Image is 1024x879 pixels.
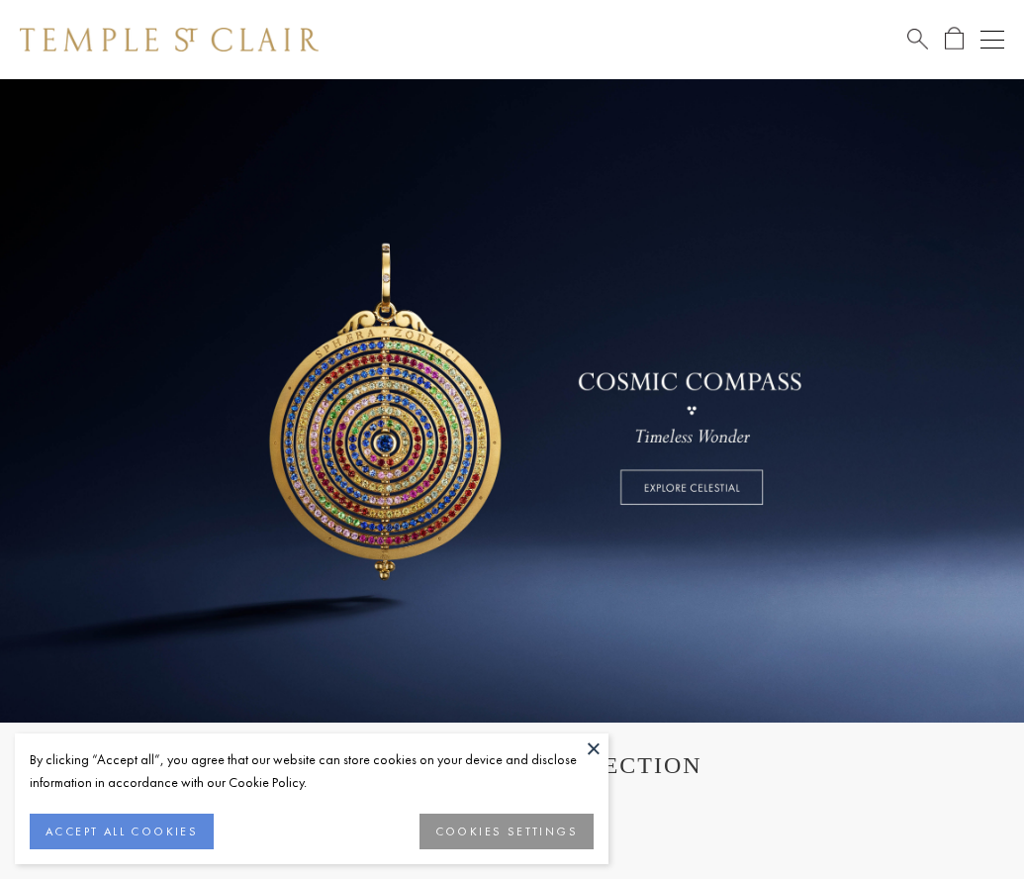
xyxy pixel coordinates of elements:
button: Open navigation [980,28,1004,51]
button: ACCEPT ALL COOKIES [30,814,214,849]
a: Search [907,27,928,51]
button: COOKIES SETTINGS [419,814,594,849]
a: Open Shopping Bag [945,27,964,51]
div: By clicking “Accept all”, you agree that our website can store cookies on your device and disclos... [30,748,594,794]
img: Temple St. Clair [20,28,319,51]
